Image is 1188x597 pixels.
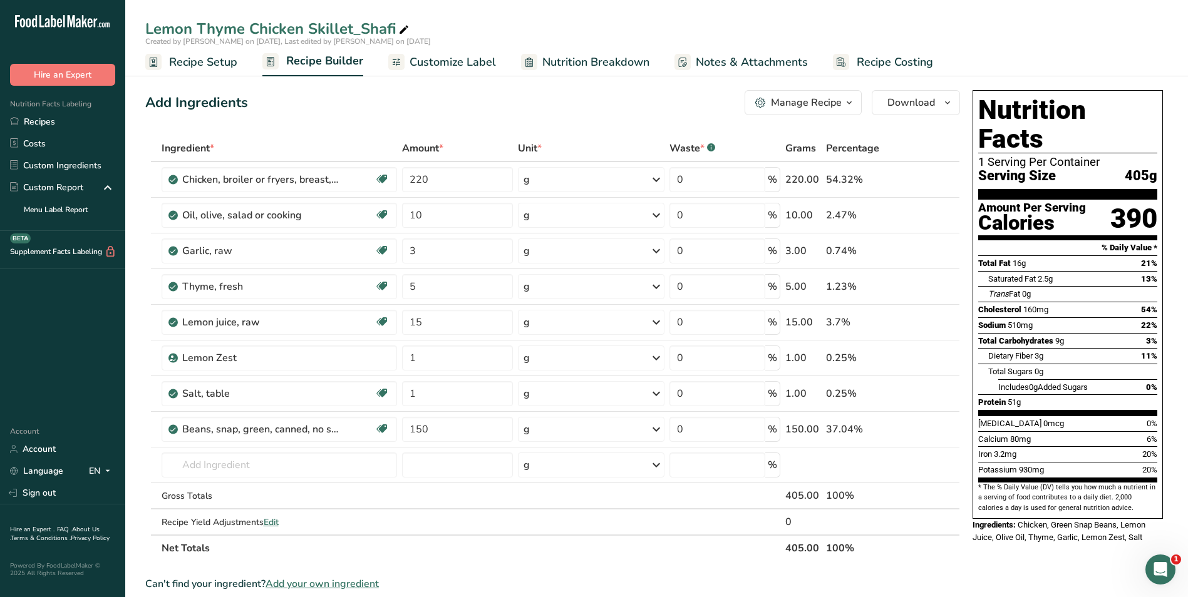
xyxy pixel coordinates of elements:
div: 3.00 [785,243,821,258]
div: 5.00 [785,279,821,294]
th: Net Totals [159,534,783,561]
span: 3g [1035,351,1043,360]
span: Recipe Setup [169,54,237,71]
div: 0.25% [826,386,901,401]
button: Download [872,90,960,115]
span: 21% [1141,258,1157,268]
div: BETA [10,233,31,243]
span: Sodium [978,320,1006,330]
div: Lemon juice, raw [182,315,339,330]
span: Notes & Attachments [696,54,808,71]
span: 0mcg [1043,419,1064,428]
th: 405.00 [783,534,824,561]
span: Recipe Builder [286,53,363,69]
a: FAQ . [57,525,72,534]
span: 405g [1125,168,1157,184]
div: Gross Totals [162,489,397,503]
span: 13% [1141,274,1157,283]
div: g [524,172,530,187]
div: 1.00 [785,350,821,365]
span: Calcium [978,434,1008,444]
iframe: Intercom live chat [1145,554,1175,584]
div: 1 Serving Per Container [978,156,1157,168]
span: Total Carbohydrates [978,336,1053,345]
div: g [524,386,530,401]
span: [MEDICAL_DATA] [978,419,1041,428]
div: g [524,422,530,437]
span: 0% [1147,419,1157,428]
a: Recipe Setup [145,48,237,76]
div: 1.23% [826,279,901,294]
span: Ingredients: [973,520,1016,529]
span: Iron [978,449,992,459]
a: About Us . [10,525,100,543]
span: 51g [1008,397,1021,407]
span: 930mg [1019,465,1044,474]
span: 3% [1146,336,1157,345]
a: Recipe Builder [262,47,363,77]
div: g [524,243,530,258]
div: 405.00 [785,488,821,503]
span: Customize Label [410,54,496,71]
div: Salt, table [182,386,339,401]
button: Manage Recipe [745,90,862,115]
div: 37.04% [826,422,901,437]
div: Amount Per Serving [978,202,1086,214]
div: Chicken, broiler or fryers, breast, skinless, boneless, meat only, raw [182,172,339,187]
div: g [524,457,530,472]
span: 11% [1141,351,1157,360]
span: Ingredient [162,141,214,156]
span: Cholesterol [978,305,1021,314]
div: Can't find your ingredient? [145,576,960,591]
div: 390 [1110,202,1157,235]
div: 2.47% [826,208,901,223]
div: 15.00 [785,315,821,330]
div: Oil, olive, salad or cooking [182,208,339,223]
span: 510mg [1008,320,1033,330]
section: * The % Daily Value (DV) tells you how much a nutrient in a serving of food contributes to a dail... [978,482,1157,513]
a: Hire an Expert . [10,525,54,534]
a: Customize Label [388,48,496,76]
span: Total Fat [978,258,1011,268]
span: Amount [402,141,443,156]
span: 20% [1142,465,1157,474]
div: 1.00 [785,386,821,401]
span: 0% [1146,382,1157,392]
span: 80mg [1010,434,1031,444]
span: Protein [978,397,1006,407]
div: Calories [978,214,1086,232]
span: 1 [1171,554,1181,564]
span: 0g [1029,382,1038,392]
span: Grams [785,141,816,156]
div: 0.25% [826,350,901,365]
div: 220.00 [785,172,821,187]
span: Saturated Fat [988,274,1036,283]
span: Recipe Costing [857,54,933,71]
div: g [524,315,530,330]
div: Manage Recipe [771,95,842,110]
div: Custom Report [10,181,83,194]
div: 100% [826,488,901,503]
span: Includes Added Sugars [998,382,1088,392]
span: 0g [1035,367,1043,376]
div: 10.00 [785,208,821,223]
div: g [524,208,530,223]
a: Nutrition Breakdown [521,48,649,76]
span: Created by [PERSON_NAME] on [DATE], Last edited by [PERSON_NAME] on [DATE] [145,36,431,46]
div: 150.00 [785,422,821,437]
span: 54% [1141,305,1157,314]
span: 0g [1022,289,1031,298]
h1: Nutrition Facts [978,96,1157,153]
span: 3.2mg [994,449,1016,459]
span: Download [887,95,935,110]
span: Chicken, Green Snap Beans, Lemon Juice, Olive Oil, Thyme, Garlic, Lemon Zest, Salt [973,520,1145,542]
div: Powered By FoodLabelMaker © 2025 All Rights Reserved [10,562,115,577]
div: Garlic, raw [182,243,339,258]
a: Privacy Policy [71,534,110,543]
div: g [524,350,530,365]
a: Language [10,460,63,482]
span: 9g [1055,336,1064,345]
div: Lemon Zest [182,350,339,365]
div: g [524,279,530,294]
span: Serving Size [978,168,1056,184]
